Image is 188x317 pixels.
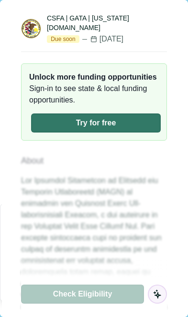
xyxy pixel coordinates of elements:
button: Check Eligibility [21,285,144,304]
span: Sign-in to see state & local funding opportunities. [29,83,159,106]
button: Try for free [31,113,161,133]
span: Due soon [47,35,79,43]
span: Unlock more funding opportunities [29,72,159,83]
div: CSFA | GATA | [US_STATE][DOMAIN_NAME] [47,13,167,32]
img: IL.png [22,19,41,38]
div: [DATE] [81,33,123,45]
